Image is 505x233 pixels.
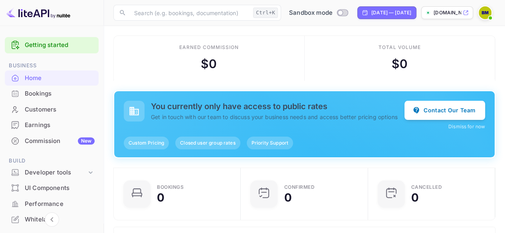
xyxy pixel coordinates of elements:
div: 0 [284,192,291,203]
div: $ 0 [201,55,217,73]
div: Bookings [25,89,95,98]
div: Bookings [5,86,99,102]
div: Performance [25,200,95,209]
button: Collapse navigation [45,212,59,227]
a: Getting started [25,41,95,50]
a: UI Components [5,180,99,195]
div: Customers [25,105,95,114]
div: Ctrl+K [253,8,278,18]
img: Brenda Mutevera [479,6,491,19]
div: Earnings [25,121,95,130]
div: [DATE] — [DATE] [371,9,411,16]
div: New [78,137,95,145]
div: Developer tools [5,166,99,180]
div: Customers [5,102,99,117]
span: Closed user group rates [175,139,240,147]
a: Bookings [5,86,99,101]
p: [DOMAIN_NAME] [434,9,461,16]
a: Performance [5,196,99,211]
p: Get in touch with our team to discuss your business needs and access better pricing options [151,113,404,121]
a: Customers [5,102,99,117]
span: Priority Support [247,139,293,147]
div: Total volume [378,44,421,51]
div: CANCELLED [411,185,442,190]
a: Earnings [5,117,99,132]
div: Switch to Production mode [286,8,351,18]
input: Search (e.g. bookings, documentation) [129,5,250,21]
div: Whitelabel [25,215,95,224]
h5: You currently only have access to public rates [151,102,404,111]
button: Contact Our Team [404,101,485,120]
div: Bookings [157,185,184,190]
span: Business [5,61,99,70]
div: Home [25,74,95,83]
span: Custom Pricing [124,139,169,147]
div: $ 0 [392,55,408,73]
div: Confirmed [284,185,315,190]
div: Developer tools [25,168,87,177]
div: 0 [411,192,419,203]
div: Commission [25,137,95,146]
span: Build [5,157,99,165]
a: Home [5,70,99,85]
button: Dismiss for now [448,123,485,130]
a: Whitelabel [5,212,99,227]
a: CommissionNew [5,133,99,148]
div: Earnings [5,117,99,133]
div: Getting started [5,37,99,53]
div: CommissionNew [5,133,99,149]
span: Sandbox mode [289,8,333,18]
div: Home [5,70,99,86]
div: Whitelabel [5,212,99,227]
div: 0 [157,192,164,203]
div: UI Components [25,184,95,193]
img: LiteAPI logo [6,6,70,19]
div: Earned commission [179,44,238,51]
